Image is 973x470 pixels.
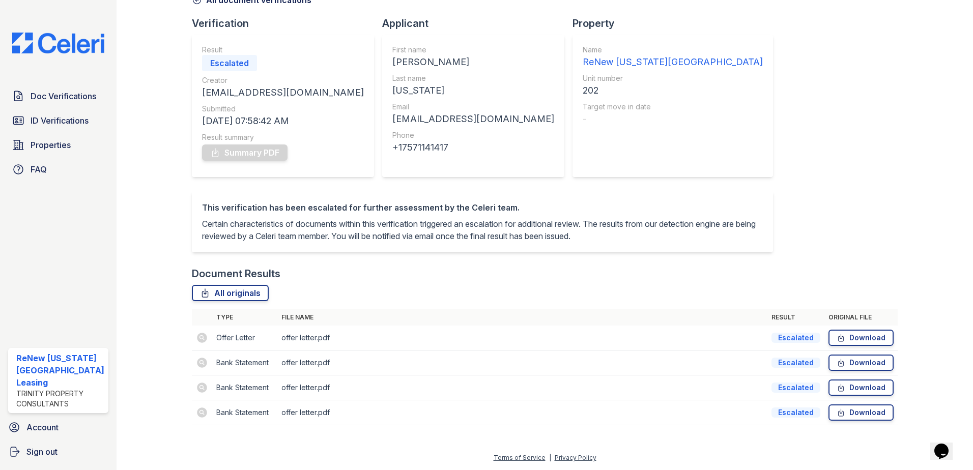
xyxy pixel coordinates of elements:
div: - [583,112,763,126]
a: Download [828,379,894,396]
a: Sign out [4,442,112,462]
div: Property [573,16,781,31]
td: offer letter.pdf [277,326,768,350]
div: Name [583,45,763,55]
span: Sign out [26,446,58,458]
div: Document Results [192,267,280,281]
a: Name ReNew [US_STATE][GEOGRAPHIC_DATA] [583,45,763,69]
a: Properties [8,135,108,155]
div: 202 [583,83,763,98]
div: Escalated [771,333,820,343]
th: Original file [824,309,898,326]
td: offer letter.pdf [277,350,768,375]
p: Certain characteristics of documents within this verification triggered an escalation for additio... [202,218,763,242]
a: FAQ [8,159,108,180]
td: Offer Letter [212,326,277,350]
a: Download [828,330,894,346]
div: [US_STATE] [392,83,554,98]
div: Escalated [771,383,820,393]
td: Bank Statement [212,375,277,400]
div: [EMAIL_ADDRESS][DOMAIN_NAME] [202,85,364,100]
span: Doc Verifications [31,90,96,102]
div: ReNew [US_STATE][GEOGRAPHIC_DATA] Leasing [16,352,104,389]
a: Terms of Service [494,454,546,461]
th: Result [767,309,824,326]
td: offer letter.pdf [277,375,768,400]
div: Trinity Property Consultants [16,389,104,409]
div: Target move in date [583,102,763,112]
span: Account [26,421,59,433]
div: [EMAIL_ADDRESS][DOMAIN_NAME] [392,112,554,126]
td: Bank Statement [212,350,277,375]
span: Properties [31,139,71,151]
span: ID Verifications [31,114,89,127]
a: Download [828,355,894,371]
div: [DATE] 07:58:42 AM [202,114,364,128]
th: File name [277,309,768,326]
div: Applicant [382,16,573,31]
div: This verification has been escalated for further assessment by the Celeri team. [202,201,763,214]
td: offer letter.pdf [277,400,768,425]
div: Phone [392,130,554,140]
div: +17571141417 [392,140,554,155]
div: Verification [192,16,382,31]
div: ReNew [US_STATE][GEOGRAPHIC_DATA] [583,55,763,69]
div: Submitted [202,104,364,114]
div: Creator [202,75,364,85]
td: Bank Statement [212,400,277,425]
a: All originals [192,285,269,301]
div: [PERSON_NAME] [392,55,554,69]
div: Email [392,102,554,112]
img: CE_Logo_Blue-a8612792a0a2168367f1c8372b55b34899dd931a85d93a1a3d3e32e68fde9ad4.png [4,33,112,53]
div: | [549,454,551,461]
div: Unit number [583,73,763,83]
a: Doc Verifications [8,86,108,106]
th: Type [212,309,277,326]
a: Account [4,417,112,437]
iframe: chat widget [930,429,963,460]
a: ID Verifications [8,110,108,131]
span: FAQ [31,163,47,175]
div: First name [392,45,554,55]
div: Escalated [202,55,257,71]
div: Result [202,45,364,55]
a: Download [828,404,894,421]
div: Result summary [202,132,364,142]
div: Escalated [771,358,820,368]
div: Escalated [771,407,820,418]
a: Privacy Policy [555,454,596,461]
div: Last name [392,73,554,83]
